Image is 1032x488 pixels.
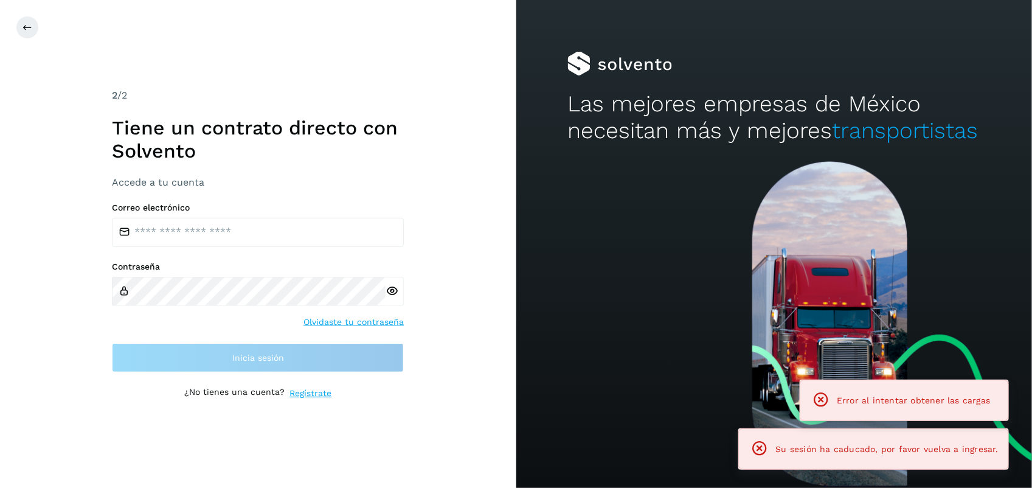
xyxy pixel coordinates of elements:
[289,387,331,400] a: Regístrate
[112,262,404,272] label: Contraseña
[776,444,999,454] span: Su sesión ha caducado, por favor vuelva a ingresar.
[112,343,404,372] button: Inicia sesión
[232,354,284,362] span: Inicia sesión
[832,117,978,144] span: transportistas
[112,116,404,163] h1: Tiene un contrato directo con Solvento
[184,387,285,400] p: ¿No tienes una cuenta?
[303,316,404,329] a: Olvidaste tu contraseña
[112,176,404,188] h3: Accede a tu cuenta
[112,203,404,213] label: Correo electrónico
[567,91,980,145] h2: Las mejores empresas de México necesitan más y mejores
[837,396,990,405] span: Error al intentar obtener las cargas
[112,88,404,103] div: /2
[112,89,117,101] span: 2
